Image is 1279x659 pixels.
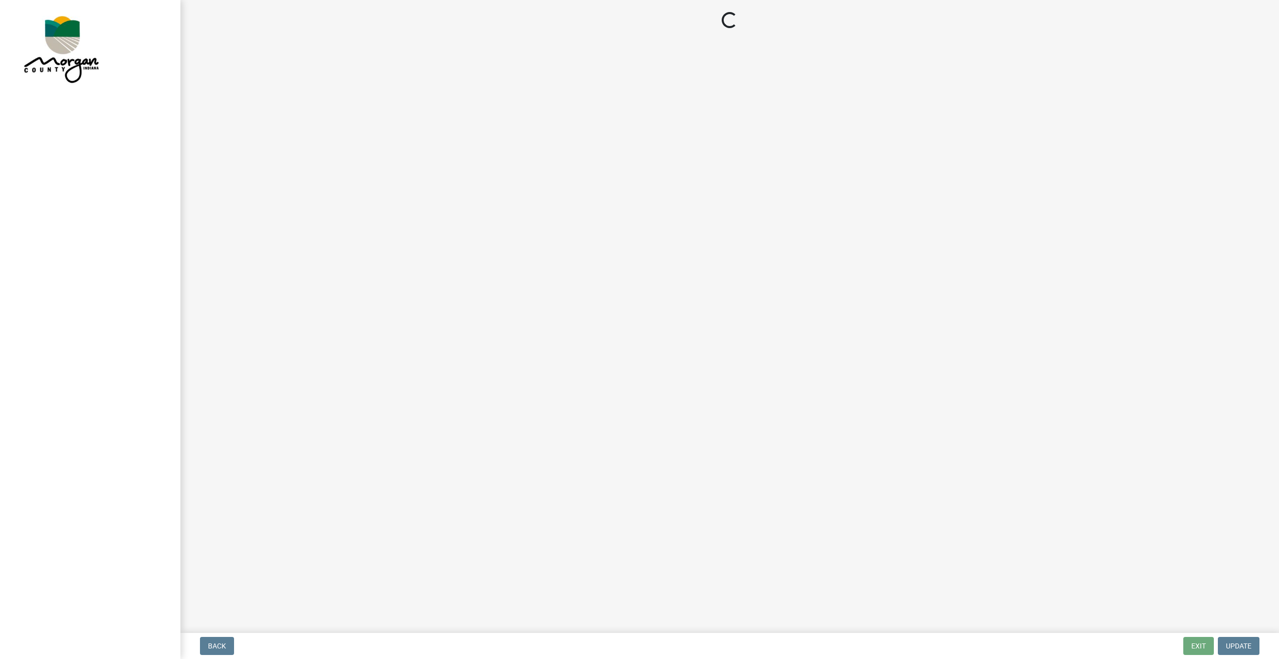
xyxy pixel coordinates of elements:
[1218,637,1259,655] button: Update
[20,11,101,86] img: Morgan County, Indiana
[200,637,234,655] button: Back
[1183,637,1214,655] button: Exit
[208,642,226,650] span: Back
[1226,642,1251,650] span: Update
